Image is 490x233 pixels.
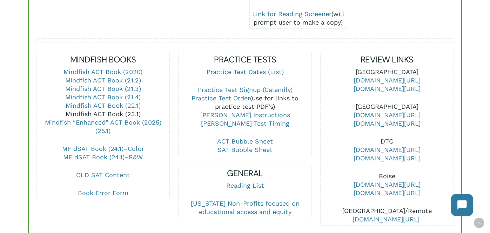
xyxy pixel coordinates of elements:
h5: GENERAL [179,168,311,179]
a: [DOMAIN_NAME][URL] [354,154,421,162]
a: [DOMAIN_NAME][URL] [354,120,421,127]
a: [PERSON_NAME] Test Timing [201,120,289,127]
h5: REVIEW LINKS [321,54,453,65]
a: Mindfish “Enhanced” ACT Book (2025) (25.1) [45,119,161,134]
a: OLD SAT Content [76,171,130,179]
a: Practice Test Order [192,94,250,102]
a: Book Error Form [78,189,128,197]
a: Link for Reading Screener [252,10,331,18]
a: MF dSAT Book (24.1)–B&W [63,153,143,161]
a: MF dSAT Book (24.1)–Color [62,145,144,152]
a: ACT Bubble Sheet [217,138,273,145]
p: [GEOGRAPHIC_DATA] [321,68,453,102]
a: [DOMAIN_NAME][URL] [354,85,421,92]
a: Reading List [226,182,264,189]
a: Mindfish ACT Book (23.1) [66,110,141,118]
a: Practice Test Dates (List) [206,68,283,75]
a: [DOMAIN_NAME][URL] [354,146,421,153]
h5: MINDFISH BOOKS [36,54,169,65]
a: [PERSON_NAME] Instructions [200,111,290,119]
a: SAT Bubble Sheet [217,146,273,153]
p: Boise [321,172,453,207]
a: Mindfish ACT Book (21.2) [65,76,141,84]
a: Mindfish ACT Book (21.4) [65,93,141,101]
a: [DOMAIN_NAME][URL] [354,189,421,197]
p: DTC [321,137,453,172]
a: [DOMAIN_NAME][URL] [354,76,421,84]
p: [GEOGRAPHIC_DATA]/Remote [321,207,453,224]
iframe: Chatbot [444,187,480,223]
a: Mindfish ACT Book (2020) [63,68,142,75]
h5: PRACTICE TESTS [179,54,311,65]
p: (use for links to practice test PDF’s) [179,86,311,137]
a: [US_STATE] Non-Profits focused on educational access and equity [190,200,299,215]
a: Mindfish ACT Book (22.1) [66,102,141,109]
a: Mindfish ACT Book (21.3) [65,85,141,92]
a: [DOMAIN_NAME][URL] [353,215,419,223]
a: [DOMAIN_NAME][URL] [354,111,421,119]
p: [GEOGRAPHIC_DATA] [321,102,453,137]
a: Practice Test Signup (Calendly) [197,86,292,93]
div: (will prompt user to make a copy) [250,10,347,27]
a: [DOMAIN_NAME][URL] [354,181,421,188]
